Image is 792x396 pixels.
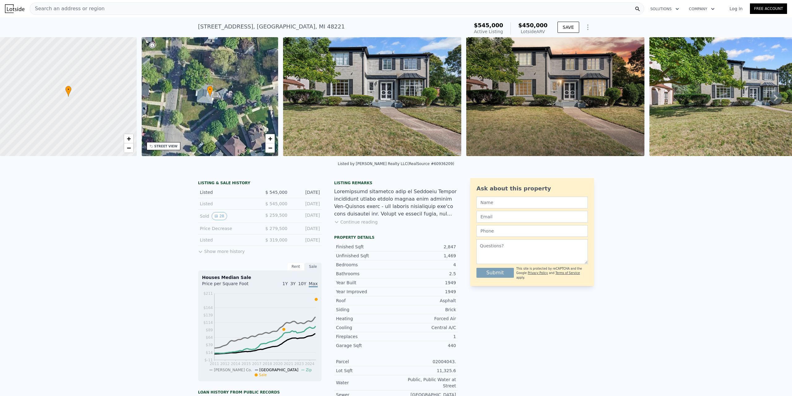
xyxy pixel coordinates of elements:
[722,6,750,12] a: Log In
[555,271,580,275] a: Terms of Service
[516,267,588,280] div: This site is protected by reCAPTCHA and the Google and apply.
[124,134,133,143] a: Zoom in
[334,188,458,218] div: Loremipsumd sitametco adip el Seddoeiu Tempor incididunt utlabo etdolo magnaa enim adminim Ven-Qu...
[292,237,320,243] div: [DATE]
[396,262,456,268] div: 4
[65,86,71,97] div: •
[252,362,262,366] tspan: 2017
[292,212,320,220] div: [DATE]
[265,201,287,206] span: $ 545,000
[265,213,287,218] span: $ 259,500
[292,201,320,207] div: [DATE]
[476,225,588,237] input: Phone
[265,237,287,242] span: $ 319,000
[476,268,514,278] button: Submit
[220,362,230,366] tspan: 2012
[334,235,458,240] div: Property details
[336,280,396,286] div: Year Built
[336,315,396,322] div: Heating
[396,342,456,349] div: 440
[336,271,396,277] div: Bathrooms
[202,274,318,281] div: Houses Median Sale
[528,271,548,275] a: Privacy Policy
[298,281,306,286] span: 10Y
[210,362,219,366] tspan: 2011
[466,37,644,156] img: Sale: 169663781 Parcel: 49229156
[338,162,454,166] div: Listed by [PERSON_NAME] Realty LLC (RealSource #60936209)
[396,253,456,259] div: 1,469
[396,271,456,277] div: 2.5
[684,3,720,15] button: Company
[5,4,24,13] img: Lotside
[273,362,283,366] tspan: 2020
[396,280,456,286] div: 1949
[334,181,458,185] div: Listing remarks
[305,362,315,366] tspan: 2024
[396,298,456,304] div: Asphalt
[396,324,456,331] div: Central A/C
[207,86,213,97] div: •
[231,362,240,366] tspan: 2014
[295,362,304,366] tspan: 2023
[396,368,456,374] div: 11,325.6
[200,212,255,220] div: Sold
[204,358,213,362] tspan: $-11
[292,189,320,195] div: [DATE]
[334,219,378,225] button: Continue reading
[265,134,275,143] a: Zoom in
[259,373,267,377] span: Sale
[645,3,684,15] button: Solutions
[198,390,322,395] div: Loan history from public records
[30,5,105,12] span: Search an address or region
[292,225,320,232] div: [DATE]
[396,289,456,295] div: 1949
[336,368,396,374] div: Lot Sqft
[287,263,304,271] div: Rent
[263,362,272,366] tspan: 2018
[265,226,287,231] span: $ 279,500
[198,246,245,255] button: Show more history
[309,281,318,287] span: Max
[127,135,131,142] span: +
[476,197,588,208] input: Name
[518,28,548,35] div: Lotside ARV
[336,307,396,313] div: Siding
[200,189,255,195] div: Listed
[336,324,396,331] div: Cooling
[214,368,252,372] span: [PERSON_NAME] Co.
[198,22,345,31] div: [STREET_ADDRESS] , [GEOGRAPHIC_DATA] , MI 48221
[474,22,503,28] span: $545,000
[582,21,594,33] button: Show Options
[212,212,227,220] button: View historical data
[241,362,251,366] tspan: 2015
[268,144,272,152] span: −
[476,211,588,223] input: Email
[336,262,396,268] div: Bedrooms
[282,281,288,286] span: 1Y
[206,350,213,355] tspan: $14
[336,380,396,386] div: Water
[304,263,322,271] div: Sale
[265,190,287,195] span: $ 545,000
[396,307,456,313] div: Brick
[750,3,787,14] a: Free Account
[203,313,213,317] tspan: $139
[306,368,312,372] span: Zip
[396,244,456,250] div: 2,847
[336,342,396,349] div: Garage Sqft
[200,225,255,232] div: Price Decrease
[200,201,255,207] div: Listed
[207,87,213,92] span: •
[290,281,295,286] span: 3Y
[65,87,71,92] span: •
[474,29,503,34] span: Active Listing
[202,281,260,290] div: Price per Square Foot
[336,253,396,259] div: Unfinished Sqft
[200,237,255,243] div: Listed
[396,359,456,365] div: 02004043.
[396,315,456,322] div: Forced Air
[336,244,396,250] div: Finished Sqft
[476,184,588,193] div: Ask about this property
[206,335,213,340] tspan: $64
[336,298,396,304] div: Roof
